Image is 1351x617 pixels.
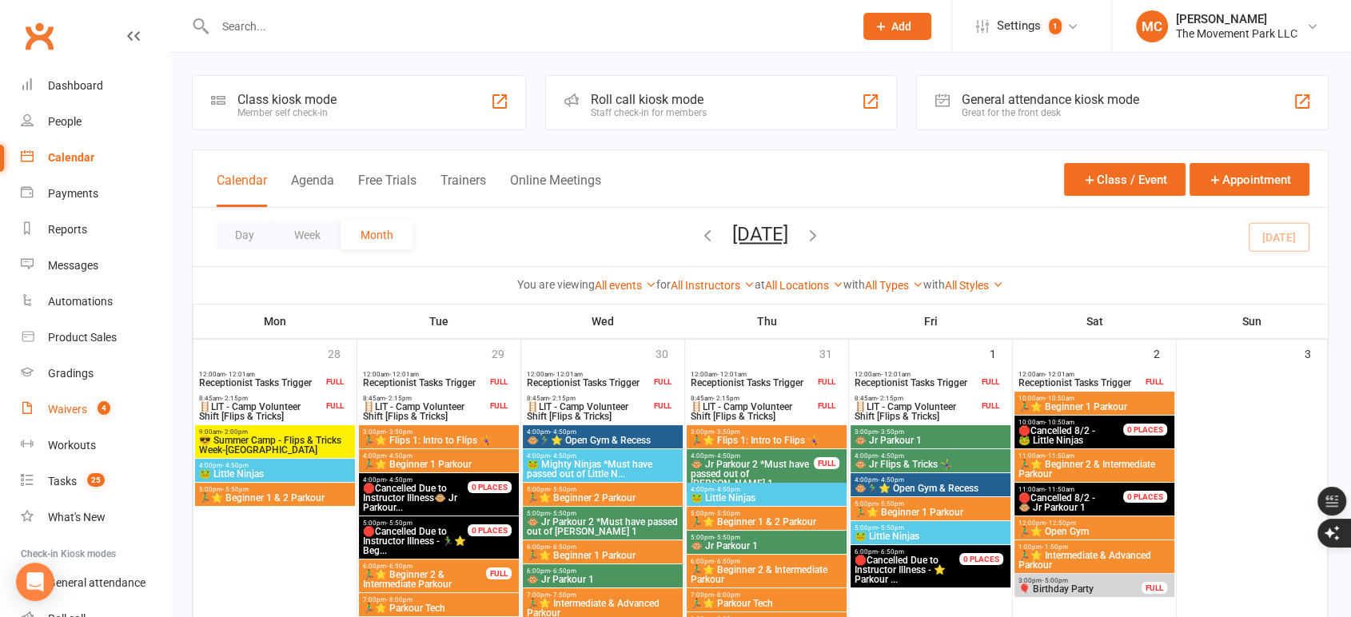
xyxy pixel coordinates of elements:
span: 4:00pm [526,428,679,436]
div: Open Intercom Messenger [16,563,54,601]
span: 9:00am [198,428,352,436]
span: 8:45am [362,395,487,402]
span: - 6:50pm [386,563,412,570]
span: - 4:50pm [714,452,740,460]
span: 🪜LIT - Camp Volunteer Shift [Flips & Tricks] [854,402,978,421]
span: - 6:50pm [550,543,576,551]
span: Instructor Illness - ⭐ Parkour ... [854,555,978,584]
input: Search... [210,15,843,38]
span: 🏃‍♂️⭐ Beginner 1 Parkour [526,551,679,560]
span: 4:00pm [362,476,487,484]
span: Settings [997,8,1041,44]
button: Trainers [440,173,486,207]
span: 4:00pm [526,452,679,460]
span: 4 [98,401,110,415]
div: FULL [814,457,839,469]
div: FULL [814,376,839,388]
span: 🐸 Mighty Ninjas *Must have passed out of Little N... [526,460,679,479]
span: 🪜LIT - Camp Volunteer Shift [Flips & Tricks] [362,402,487,421]
span: 🏃‍♂️⭐ Beginner 1 Parkour [854,508,1007,517]
span: - 12:01am [1045,371,1074,378]
span: - 5:50pm [878,524,904,531]
span: - 7:50pm [550,591,576,599]
span: 12:00am [854,371,978,378]
span: - 5:50pm [714,510,740,517]
a: All Instructors [671,279,755,292]
span: - 5:50pm [550,510,576,517]
span: 🏃‍♂️⭐ Flips 1: Intro to Flips 🤸‍♀️ [690,436,843,445]
span: - 2:15pm [221,395,248,402]
span: - 6:50pm [550,567,576,575]
span: Receptionist Tasks Trigger [198,378,323,388]
span: - 4:50pm [714,486,740,493]
div: Tasks [48,475,77,488]
a: What's New [21,500,169,535]
span: 5:00pm [690,534,843,541]
span: - 4:50pm [222,462,249,469]
div: 0 PLACES [1123,424,1167,436]
span: 4:00pm [690,452,815,460]
div: Messages [48,259,98,272]
div: FULL [978,376,1003,388]
span: - 8:00pm [386,596,412,603]
span: 🏃‍♂️⭐ Beginner 1 & 2 Parkour [690,517,843,527]
span: 3:00pm [1018,577,1142,584]
span: 🏃‍♂️⭐ Beginner 2 Parkour [526,493,679,503]
a: Tasks 25 [21,464,169,500]
span: 11:00am [1018,452,1171,460]
a: All events [595,279,656,292]
span: 8:45am [690,395,815,402]
span: 6:00pm [362,563,487,570]
span: - 10:50am [1045,419,1074,426]
a: All Locations [765,279,843,292]
span: 🐵 Jr Parkour 2 *Must have passed out of [PERSON_NAME] 1 [690,460,815,488]
span: 🏃‍♂️⭐ Beginner 1 & 2 Parkour [198,493,352,503]
span: Instructor Illness - 🏃‍♂️⭐ Beg... [362,527,487,555]
span: Instructor Illness🐵 Jr Parkour... [362,484,487,512]
span: - 3:50pm [878,428,904,436]
span: - 5:50pm [878,500,904,508]
span: - 2:15pm [877,395,903,402]
span: - 5:50pm [714,534,740,541]
th: Sun [1177,305,1328,338]
a: Gradings [21,356,169,392]
span: 🎈 Birthday Party [1018,584,1142,594]
div: FULL [1142,582,1167,594]
span: - 4:50pm [550,452,576,460]
span: 🐸 Little Ninjas [1018,426,1142,445]
strong: with [923,278,945,291]
span: - 4:50pm [386,452,412,460]
span: 25 [87,473,105,487]
div: Product Sales [48,331,117,344]
span: - 12:01am [881,371,911,378]
span: - 12:01am [225,371,255,378]
span: 7:00pm [362,596,516,603]
span: - 4:50pm [878,476,904,484]
span: 1:00pm [1018,543,1171,551]
span: 🏃‍♂️⭐ Beginner 2 & Intermediate Parkour [362,570,487,589]
button: Class / Event [1064,163,1186,196]
span: 🏃‍♂️⭐ Beginner 1 Parkour [1018,402,1171,412]
div: 28 [328,340,357,366]
span: 4:00pm [854,452,1007,460]
span: Receptionist Tasks Trigger [690,378,815,388]
span: 🏃‍♂️⭐ Parkour Tech [362,603,516,613]
span: 🐵 Jr Parkour 1 [526,575,679,584]
span: 🛑Cancelled 8/2 - [1018,425,1095,436]
div: FULL [814,400,839,412]
span: 11:00am [1018,486,1142,493]
a: Dashboard [21,68,169,104]
th: Mon [193,305,357,338]
span: - 3:50pm [714,428,740,436]
th: Tue [357,305,521,338]
div: Payments [48,187,98,200]
a: General attendance kiosk mode [21,565,169,601]
div: Reports [48,223,87,236]
span: 🐵 Jr Parkour 1 [690,541,843,551]
span: - 2:15pm [549,395,576,402]
strong: at [755,278,765,291]
span: - 11:50am [1045,452,1074,460]
span: 4:00pm [362,452,516,460]
div: FULL [322,400,348,412]
span: 🐸 Little Ninjas [854,531,1007,541]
